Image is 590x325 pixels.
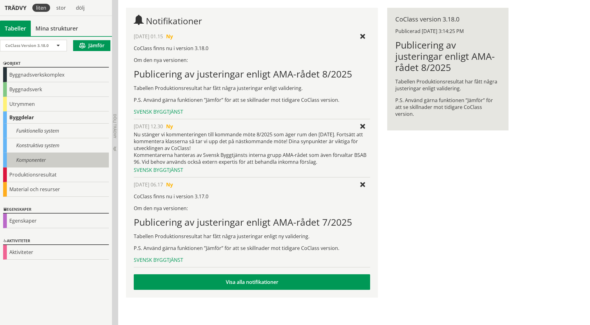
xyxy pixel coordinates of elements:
[134,85,370,92] p: Tabellen Produktionsresultat har fått några justeringar enligt validering.
[3,214,109,228] div: Egenskaper
[134,167,370,173] div: Svensk Byggtjänst
[134,57,370,64] p: Om den nya versionen:
[146,15,202,27] span: Notifikationer
[3,60,109,68] div: Objekt
[134,97,370,103] p: P.S. Använd gärna funktionen ”Jämför” för att se skillnader mot tidigare CoClass version.
[3,138,109,153] div: Konstruktiva system
[31,21,83,36] a: Mina strukturer
[134,123,163,130] span: [DATE] 12.30
[134,233,370,240] p: Tabellen Produktionsresultat har fått några justeringar enligt ny validering.
[134,68,370,80] h1: Publicering av justeringar enligt AMA-rådet 8/2025
[112,114,118,138] span: Dölj trädvy
[166,123,173,130] span: Ny
[3,167,109,182] div: Produktionsresultat
[72,4,88,12] div: dölj
[3,97,109,111] div: Utrymmen
[5,43,49,48] span: CoClass Version 3.18.0
[3,124,109,138] div: Funktionella system
[1,4,30,11] div: Trädvy
[395,40,500,73] h1: Publicering av justeringar enligt AMA-rådet 8/2025
[3,68,109,82] div: Byggnadsverkskomplex
[134,274,370,290] a: Visa alla notifikationer
[134,45,370,52] p: CoClass finns nu i version 3.18.0
[3,182,109,197] div: Material och resurser
[395,16,500,23] div: CoClass version 3.18.0
[395,78,500,92] p: Tabellen Produktionsresultat har fått några justeringar enligt validering.
[134,181,163,188] span: [DATE] 06.17
[73,40,110,51] button: Jämför
[134,257,370,263] div: Svensk Byggtjänst
[134,245,370,252] p: P.S. Använd gärna funktionen ”Jämför” för att se skillnader mot tidigare CoClass version.
[395,28,500,35] div: Publicerad [DATE] 3:14:25 PM
[3,245,109,260] div: Aktiviteter
[3,82,109,97] div: Byggnadsverk
[166,33,173,40] span: Ny
[3,153,109,167] div: Komponenter
[134,131,370,165] div: Nu stänger vi kommenteringen till kommande möte 8/2025 som äger rum den [DATE]. Fortsätt att komm...
[53,4,70,12] div: stor
[166,181,173,188] span: Ny
[3,111,109,124] div: Byggdelar
[395,97,500,117] p: P.S. Använd gärna funktionen ”Jämför” för att se skillnader mot tidigare CoClass version.
[134,108,370,115] div: Svensk Byggtjänst
[3,238,109,245] div: Aktiviteter
[134,205,370,212] p: Om den nya versionen:
[134,33,163,40] span: [DATE] 01.15
[32,4,50,12] div: liten
[3,206,109,214] div: Egenskaper
[134,217,370,228] h1: Publicering av justeringar enligt AMA-rådet 7/2025
[134,193,370,200] p: CoClass finns nu i version 3.17.0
